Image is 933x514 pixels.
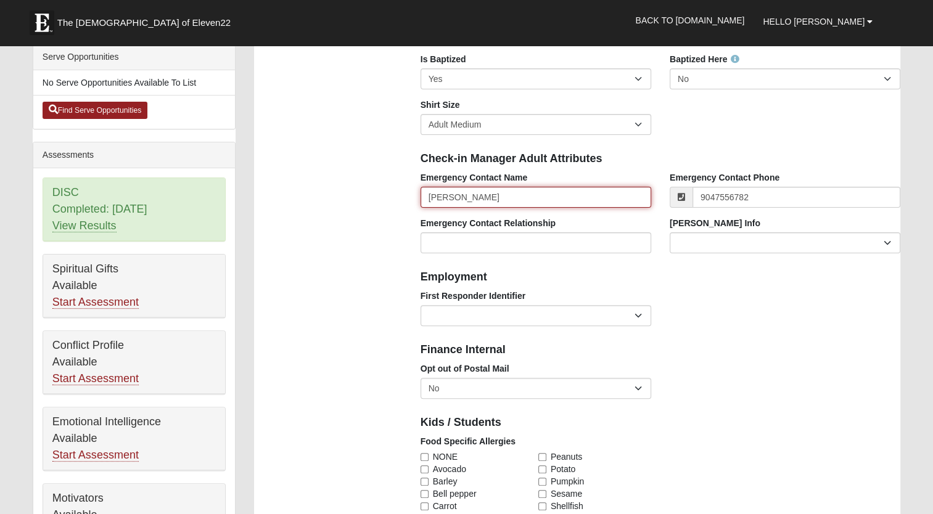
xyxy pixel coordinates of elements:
label: Baptized Here [670,53,739,65]
h4: Employment [421,271,901,284]
span: Pumpkin [551,475,584,487]
span: Carrot [433,500,457,512]
h4: Finance Internal [421,343,901,357]
label: [PERSON_NAME] Info [670,217,760,229]
label: Emergency Contact Name [421,171,528,184]
img: Eleven22 logo [30,10,54,35]
span: The [DEMOGRAPHIC_DATA] of Eleven22 [57,17,231,29]
span: Bell pepper [433,487,477,500]
input: NONE [421,453,429,461]
a: Start Assessment [52,449,139,462]
a: Start Assessment [52,296,139,309]
span: Peanuts [551,451,582,463]
label: Food Specific Allergies [421,435,516,447]
div: Serve Opportunities [33,44,235,70]
a: The [DEMOGRAPHIC_DATA] of Eleven22 [23,4,270,35]
span: Avocado [433,463,466,475]
input: Pumpkin [538,478,546,486]
span: Shellfish [551,500,583,512]
span: NONE [433,451,458,463]
input: Avocado [421,465,429,473]
div: DISC Completed: [DATE] [43,178,225,241]
label: Emergency Contact Phone [670,171,779,184]
span: Hello [PERSON_NAME] [763,17,865,27]
div: Emotional Intelligence Available [43,407,225,470]
label: First Responder Identifier [421,290,525,302]
a: Find Serve Opportunities [43,102,148,119]
a: View Results [52,219,117,232]
input: Carrot [421,502,429,510]
input: Sesame [538,490,546,498]
input: Bell pepper [421,490,429,498]
h4: Kids / Students [421,416,901,430]
label: Shirt Size [421,99,460,111]
div: Conflict Profile Available [43,331,225,394]
label: Is Baptized [421,53,466,65]
input: Shellfish [538,502,546,510]
li: No Serve Opportunities Available To List [33,70,235,96]
div: Spiritual Gifts Available [43,255,225,317]
span: Sesame [551,487,582,500]
input: Potato [538,465,546,473]
a: Back to [DOMAIN_NAME] [626,5,754,36]
label: Emergency Contact Relationship [421,217,556,229]
div: Assessments [33,142,235,168]
span: Barley [433,475,458,487]
label: Opt out of Postal Mail [421,362,509,375]
a: Start Assessment [52,372,139,385]
input: Peanuts [538,453,546,461]
span: Potato [551,463,575,475]
input: Barley [421,478,429,486]
a: Hello [PERSON_NAME] [754,6,882,37]
h4: Check-in Manager Adult Attributes [421,152,901,166]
